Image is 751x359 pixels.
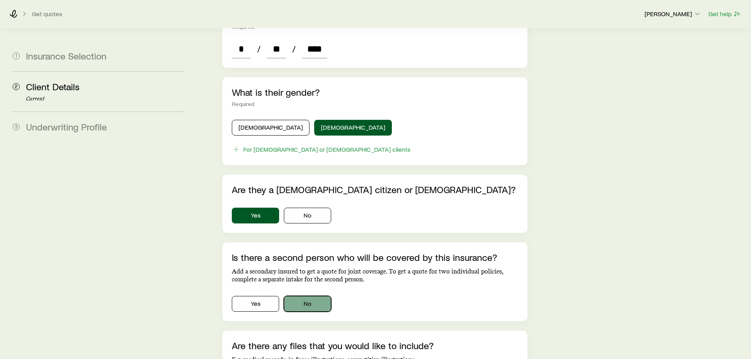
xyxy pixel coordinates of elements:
[13,123,20,130] span: 3
[26,121,107,132] span: Underwriting Profile
[284,208,331,223] button: No
[232,145,411,154] button: For [DEMOGRAPHIC_DATA] or [DEMOGRAPHIC_DATA] clients
[232,184,518,195] p: Are they a [DEMOGRAPHIC_DATA] citizen or [DEMOGRAPHIC_DATA]?
[232,101,518,107] div: Required
[232,120,309,136] button: [DEMOGRAPHIC_DATA]
[13,83,20,90] span: 2
[232,340,518,351] p: Are there any files that you would like to include?
[32,10,63,18] button: Get quotes
[232,208,279,223] button: Yes
[284,296,331,312] button: No
[708,9,742,19] button: Get help
[232,87,518,98] p: What is their gender?
[232,268,518,283] p: Add a secondary insured to get a quote for joint coverage. To get a quote for two individual poli...
[13,52,20,60] span: 1
[644,9,702,19] button: [PERSON_NAME]
[289,43,299,54] span: /
[645,10,701,18] p: [PERSON_NAME]
[26,96,184,102] p: Current
[232,296,279,312] button: Yes
[243,145,410,153] div: For [DEMOGRAPHIC_DATA] or [DEMOGRAPHIC_DATA] clients
[254,43,264,54] span: /
[314,120,392,136] button: [DEMOGRAPHIC_DATA]
[26,50,106,61] span: Insurance Selection
[232,252,518,263] p: Is there a second person who will be covered by this insurance?
[26,81,80,92] span: Client Details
